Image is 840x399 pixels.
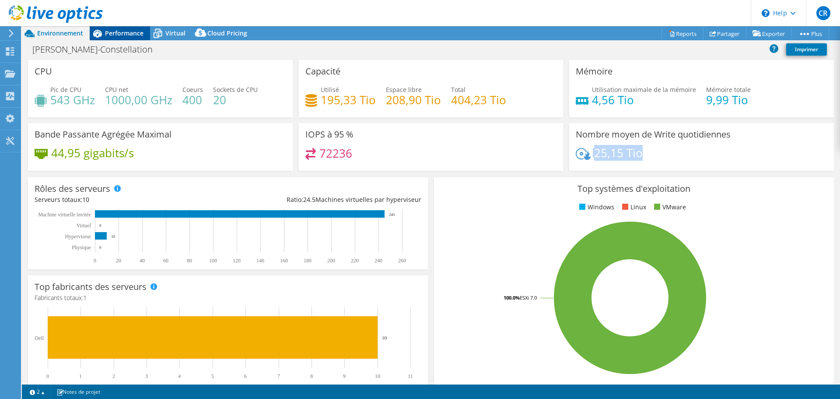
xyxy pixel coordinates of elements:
[244,373,247,379] text: 6
[145,373,148,379] text: 3
[386,85,422,94] span: Espace libre
[187,258,192,264] text: 80
[211,373,214,379] text: 5
[375,373,380,379] text: 10
[706,95,751,105] h4: 9,99 Tio
[46,373,49,379] text: 0
[182,85,203,94] span: Coeurs
[520,294,537,301] tspan: ESXi 7.0
[577,202,614,212] li: Windows
[35,130,171,139] h3: Bande Passante Agrégée Maximal
[746,27,792,40] a: Exporter
[592,95,696,105] h4: 4,56 Tio
[28,45,166,54] h1: [PERSON_NAME]-Constellation
[786,43,827,56] a: Imprimer
[398,258,406,264] text: 260
[652,202,686,212] li: VMware
[277,373,280,379] text: 7
[706,85,751,94] span: Mémoire totale
[319,148,352,158] h4: 72236
[386,95,441,105] h4: 208,90 Tio
[351,258,359,264] text: 220
[382,335,387,340] text: 10
[620,202,646,212] li: Linux
[661,27,703,40] a: Reports
[305,130,353,139] h3: IOPS à 95 %
[165,29,185,37] span: Virtual
[256,258,264,264] text: 140
[321,85,339,94] span: Utilisé
[305,67,340,76] h3: Capacité
[24,386,51,397] a: 2
[82,195,89,204] span: 10
[99,245,101,250] text: 0
[35,293,421,303] h4: Fabricants totaux:
[105,95,172,105] h4: 1000,00 GHz
[374,258,382,264] text: 240
[83,293,87,302] span: 1
[213,85,258,94] span: Sockets de CPU
[65,233,91,240] text: Hyperviseur
[280,258,288,264] text: 160
[594,148,643,158] h4: 25,15 Tio
[441,184,827,194] h3: Top systèmes d'exploitation
[35,184,110,194] h3: Rôles des serveurs
[762,9,770,17] svg: \n
[35,335,44,341] text: Dell
[207,29,247,37] span: Cloud Pricing
[35,195,228,205] div: Serveurs totaux:
[140,258,145,264] text: 40
[408,373,413,379] text: 11
[576,130,731,139] h3: Nombre moyen de Write quotidiennes
[321,95,376,105] h4: 195,33 Tio
[703,27,746,40] a: Partager
[178,373,181,379] text: 4
[451,85,465,94] span: Total
[50,85,81,94] span: Pic de CPU
[79,373,82,379] text: 1
[112,373,115,379] text: 2
[303,195,315,204] span: 24.5
[233,258,241,264] text: 120
[451,95,506,105] h4: 404,23 Tio
[592,85,696,94] span: Utilisation maximale de la mémoire
[182,95,203,105] h4: 400
[209,258,217,264] text: 100
[35,67,52,76] h3: CPU
[310,373,313,379] text: 8
[228,195,421,205] div: Ratio: Machines virtuelles par hyperviseur
[105,85,128,94] span: CPU net
[816,6,830,20] span: CR
[111,234,115,239] text: 10
[50,95,95,105] h4: 543 GHz
[37,29,83,37] span: Environnement
[38,212,91,218] tspan: Machine virtuelle invitée
[72,244,91,251] text: Physique
[116,258,121,264] text: 20
[94,258,96,264] text: 0
[35,282,147,292] h3: Top fabricants des serveurs
[99,223,101,228] text: 0
[50,386,106,397] a: Notes de projet
[105,29,143,37] span: Performance
[327,258,335,264] text: 200
[51,148,134,158] h4: 44,95 gigabits/s
[77,222,91,229] text: Virtuel
[504,294,520,301] tspan: 100.0%
[163,258,168,264] text: 60
[343,373,346,379] text: 9
[304,258,311,264] text: 180
[389,212,395,217] text: 245
[791,27,829,40] a: Plus
[576,67,612,76] h3: Mémoire
[213,95,258,105] h4: 20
